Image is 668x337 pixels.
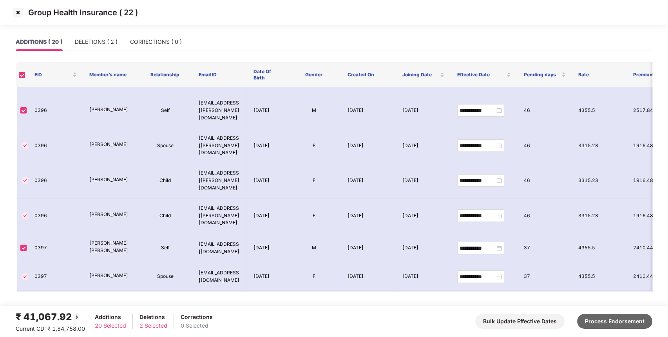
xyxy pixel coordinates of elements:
[286,62,341,87] th: Gender
[192,128,247,164] td: [EMAIL_ADDRESS][PERSON_NAME][DOMAIN_NAME]
[572,233,627,263] td: 4355.5
[192,62,247,87] th: Email ID
[396,62,451,87] th: Joining Date
[518,263,572,291] td: 37
[247,198,286,234] td: [DATE]
[138,163,193,198] td: Child
[72,312,81,322] img: svg+xml;base64,PHN2ZyBpZD0iQmFjay0yMHgyMCIgeG1sbnM9Imh0dHA6Ly93d3cudzMub3JnLzIwMDAvc3ZnIiB3aWR0aD...
[138,233,193,263] td: Self
[192,163,247,198] td: [EMAIL_ADDRESS][PERSON_NAME][DOMAIN_NAME]
[286,233,341,263] td: M
[130,38,182,46] div: CORRECTIONS ( 0 )
[572,163,627,198] td: 3315.23
[28,198,83,234] td: 0396
[20,211,30,220] img: svg+xml;base64,PHN2ZyBpZD0iVGljay0zMngzMiIgeG1sbnM9Imh0dHA6Ly93d3cudzMub3JnLzIwMDAvc3ZnIiB3aWR0aD...
[396,163,451,198] td: [DATE]
[396,233,451,263] td: [DATE]
[139,313,167,321] div: Deletions
[192,93,247,128] td: [EMAIL_ADDRESS][PERSON_NAME][DOMAIN_NAME]
[12,6,24,19] img: svg+xml;base64,PHN2ZyBpZD0iQ3Jvc3MtMzJ4MzIiIHhtbG5zPSJodHRwOi8vd3d3LnczLm9yZy8yMDAwL3N2ZyIgd2lkdG...
[28,8,138,17] p: Group Health Insurance ( 22 )
[138,263,193,291] td: Spouse
[20,272,30,281] img: svg+xml;base64,PHN2ZyBpZD0iVGljay0zMngzMiIgeG1sbnM9Imh0dHA6Ly93d3cudzMub3JnLzIwMDAvc3ZnIiB3aWR0aD...
[138,93,193,128] td: Self
[286,93,341,128] td: M
[247,263,286,291] td: [DATE]
[341,62,396,87] th: Created On
[286,128,341,164] td: F
[247,62,286,87] th: Date Of Birth
[89,240,132,254] p: [PERSON_NAME] [PERSON_NAME]
[181,321,213,330] div: 0 Selected
[28,62,83,87] th: EID
[192,233,247,263] td: [EMAIL_ADDRESS][DOMAIN_NAME]
[517,62,572,87] th: Pending days
[247,163,286,198] td: [DATE]
[89,272,132,279] p: [PERSON_NAME]
[95,313,126,321] div: Additions
[181,313,213,321] div: Corrections
[28,128,83,164] td: 0396
[396,263,451,291] td: [DATE]
[28,163,83,198] td: 0396
[20,141,30,150] img: svg+xml;base64,PHN2ZyBpZD0iVGljay0zMngzMiIgeG1sbnM9Imh0dHA6Ly93d3cudzMub3JnLzIwMDAvc3ZnIiB3aWR0aD...
[518,291,572,319] td: 37
[138,62,193,87] th: Relationship
[572,263,627,291] td: 4355.5
[95,321,126,330] div: 20 Selected
[247,233,286,263] td: [DATE]
[247,291,286,319] td: [DATE]
[518,198,572,234] td: 46
[75,38,118,46] div: DELETIONS ( 2 )
[341,198,396,234] td: [DATE]
[396,198,451,234] td: [DATE]
[451,62,517,87] th: Effective Date
[286,163,341,198] td: F
[192,291,247,319] td: [EMAIL_ADDRESS][DOMAIN_NAME]
[341,263,396,291] td: [DATE]
[83,62,138,87] th: Member’s name
[16,325,85,332] span: Current CD: ₹ 1,84,758.00
[518,233,572,263] td: 37
[16,310,85,324] div: ₹ 41,067.92
[396,291,451,319] td: [DATE]
[518,163,572,198] td: 46
[396,128,451,164] td: [DATE]
[28,93,83,128] td: 0396
[192,263,247,291] td: [EMAIL_ADDRESS][DOMAIN_NAME]
[138,291,193,319] td: Child
[572,62,627,87] th: Rate
[16,38,62,46] div: ADDITIONS ( 20 )
[572,291,627,319] td: 3315.23
[247,93,286,128] td: [DATE]
[89,176,132,184] p: [PERSON_NAME]
[28,233,83,263] td: 0397
[577,314,652,329] button: Process Endorsement
[286,291,341,319] td: F
[341,163,396,198] td: [DATE]
[89,141,132,148] p: [PERSON_NAME]
[341,93,396,128] td: [DATE]
[572,93,627,128] td: 4355.5
[247,128,286,164] td: [DATE]
[286,198,341,234] td: F
[523,72,560,78] span: Pending days
[396,93,451,128] td: [DATE]
[28,291,83,319] td: 0397
[20,176,30,185] img: svg+xml;base64,PHN2ZyBpZD0iVGljay0zMngzMiIgeG1sbnM9Imh0dHA6Ly93d3cudzMub3JnLzIwMDAvc3ZnIiB3aWR0aD...
[341,291,396,319] td: [DATE]
[341,128,396,164] td: [DATE]
[518,128,572,164] td: 46
[89,106,132,114] p: [PERSON_NAME]
[28,263,83,291] td: 0397
[572,128,627,164] td: 3315.23
[192,198,247,234] td: [EMAIL_ADDRESS][PERSON_NAME][DOMAIN_NAME]
[572,198,627,234] td: 3315.23
[139,321,167,330] div: 2 Selected
[457,72,505,78] span: Effective Date
[475,314,565,329] button: Bulk Update Effective Dates
[286,263,341,291] td: F
[518,93,572,128] td: 46
[341,233,396,263] td: [DATE]
[89,211,132,218] p: [PERSON_NAME]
